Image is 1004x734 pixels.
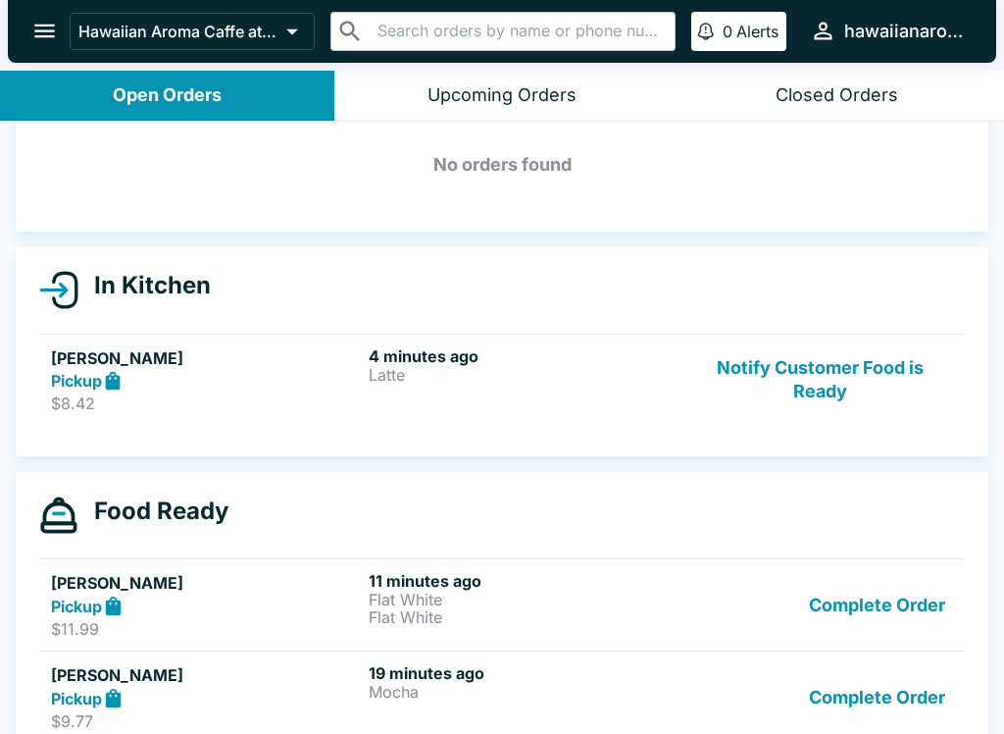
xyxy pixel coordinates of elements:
[723,22,732,41] p: 0
[51,393,361,413] p: $8.42
[113,84,222,107] div: Open Orders
[801,663,953,731] button: Complete Order
[801,571,953,639] button: Complete Order
[78,497,228,526] h4: Food Ready
[369,608,678,626] p: Flat White
[369,366,678,384] p: Latte
[51,597,102,616] strong: Pickup
[39,130,965,200] h5: No orders found
[776,84,898,107] div: Closed Orders
[78,271,211,300] h4: In Kitchen
[369,346,678,366] h6: 4 minutes ago
[844,20,965,43] div: hawaiianaromacaffeilikai
[736,22,778,41] p: Alerts
[78,22,278,41] p: Hawaiian Aroma Caffe at The [GEOGRAPHIC_DATA]
[369,571,678,591] h6: 11 minutes ago
[369,663,678,683] h6: 19 minutes ago
[70,13,315,50] button: Hawaiian Aroma Caffe at The [GEOGRAPHIC_DATA]
[51,619,361,639] p: $11.99
[51,371,102,391] strong: Pickup
[427,84,577,107] div: Upcoming Orders
[51,346,361,370] h5: [PERSON_NAME]
[369,683,678,701] p: Mocha
[687,346,953,414] button: Notify Customer Food is Ready
[51,571,361,595] h5: [PERSON_NAME]
[51,663,361,687] h5: [PERSON_NAME]
[372,18,667,45] input: Search orders by name or phone number
[369,591,678,608] p: Flat White
[51,689,102,708] strong: Pickup
[802,10,973,52] button: hawaiianaromacaffeilikai
[39,334,965,426] a: [PERSON_NAME]Pickup$8.424 minutes agoLatteNotify Customer Food is Ready
[39,558,965,651] a: [PERSON_NAME]Pickup$11.9911 minutes agoFlat WhiteFlat WhiteComplete Order
[51,711,361,731] p: $9.77
[20,6,70,56] button: open drawer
